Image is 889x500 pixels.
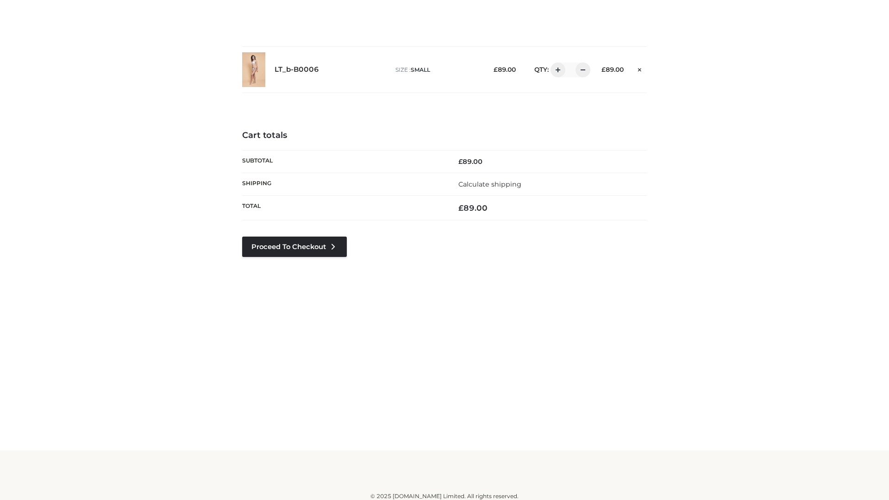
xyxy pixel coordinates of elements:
a: Proceed to Checkout [242,237,347,257]
div: QTY: [525,62,587,77]
h4: Cart totals [242,131,647,141]
a: Calculate shipping [458,180,521,188]
p: size : [395,66,479,74]
a: LT_b-B0006 [275,65,319,74]
span: £ [458,157,463,166]
bdi: 89.00 [458,203,488,212]
span: £ [494,66,498,73]
bdi: 89.00 [601,66,624,73]
bdi: 89.00 [458,157,482,166]
th: Total [242,196,444,220]
th: Shipping [242,173,444,195]
th: Subtotal [242,150,444,173]
span: £ [458,203,463,212]
span: SMALL [411,66,430,73]
a: Remove this item [633,62,647,75]
span: £ [601,66,606,73]
bdi: 89.00 [494,66,516,73]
